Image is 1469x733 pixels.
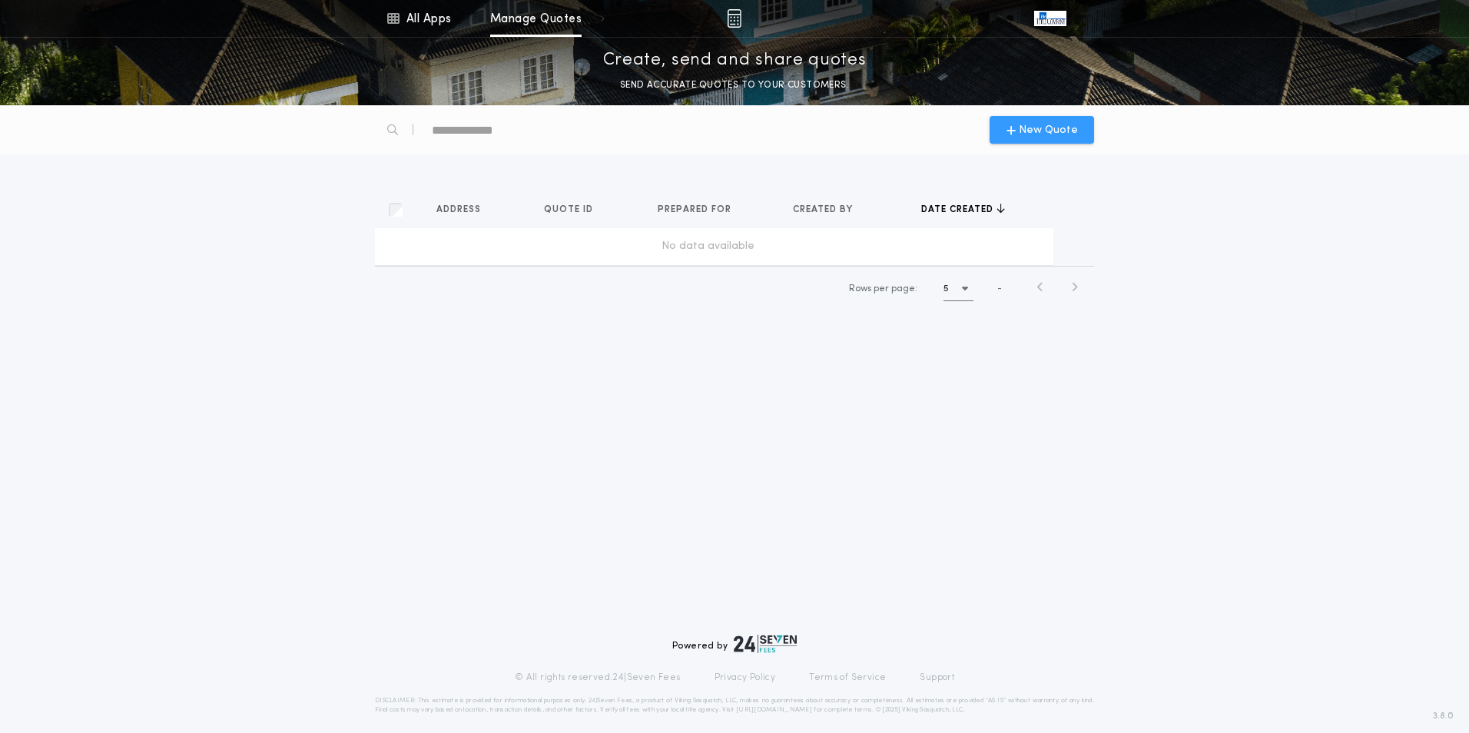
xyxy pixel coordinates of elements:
img: vs-icon [1034,11,1066,26]
p: Create, send and share quotes [603,48,867,73]
a: Privacy Policy [715,672,776,684]
button: Date created [921,202,1005,217]
button: Created by [793,202,864,217]
span: Rows per page: [849,284,917,294]
span: Date created [921,204,996,216]
span: 3.8.0 [1433,709,1454,723]
p: DISCLAIMER: This estimate is provided for informational purposes only. 24|Seven Fees, a product o... [375,696,1094,715]
img: logo [734,635,797,653]
span: Prepared for [658,204,734,216]
span: Address [436,204,484,216]
p: SEND ACCURATE QUOTES TO YOUR CUSTOMERS. [620,78,849,93]
button: Quote ID [544,202,605,217]
span: - [997,282,1002,296]
a: Support [920,672,954,684]
button: 5 [943,277,973,301]
button: New Quote [990,116,1094,144]
span: Created by [793,204,856,216]
a: [URL][DOMAIN_NAME] [736,707,812,713]
h1: 5 [943,281,949,297]
p: © All rights reserved. 24|Seven Fees [515,672,681,684]
div: No data available [381,239,1035,254]
span: Quote ID [544,204,596,216]
a: Terms of Service [809,672,886,684]
span: New Quote [1019,122,1078,138]
img: img [727,9,741,28]
button: Address [436,202,492,217]
div: Powered by [672,635,797,653]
